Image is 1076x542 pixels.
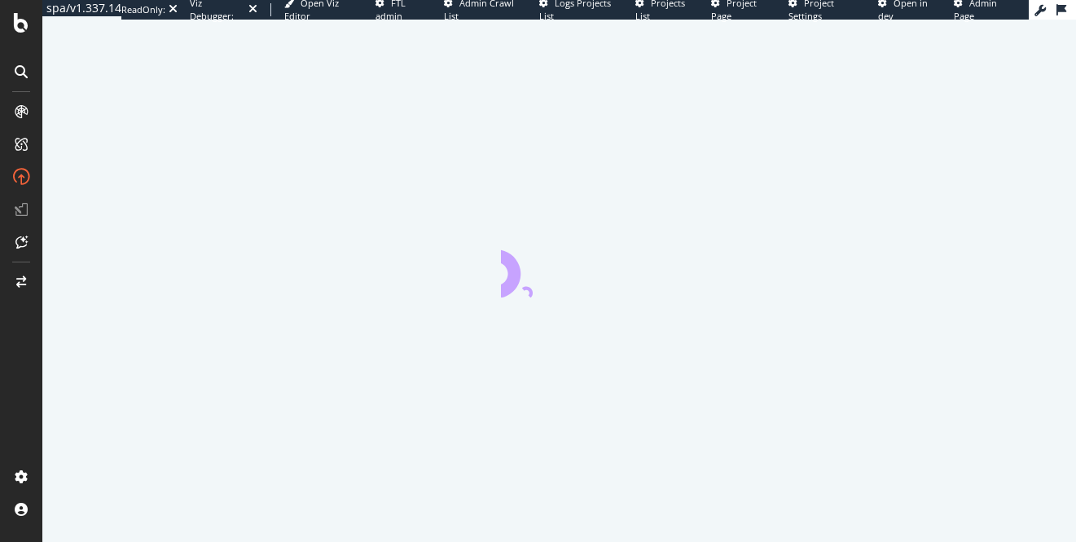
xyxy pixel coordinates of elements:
[501,239,618,297] div: animation
[121,3,165,16] div: ReadOnly:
